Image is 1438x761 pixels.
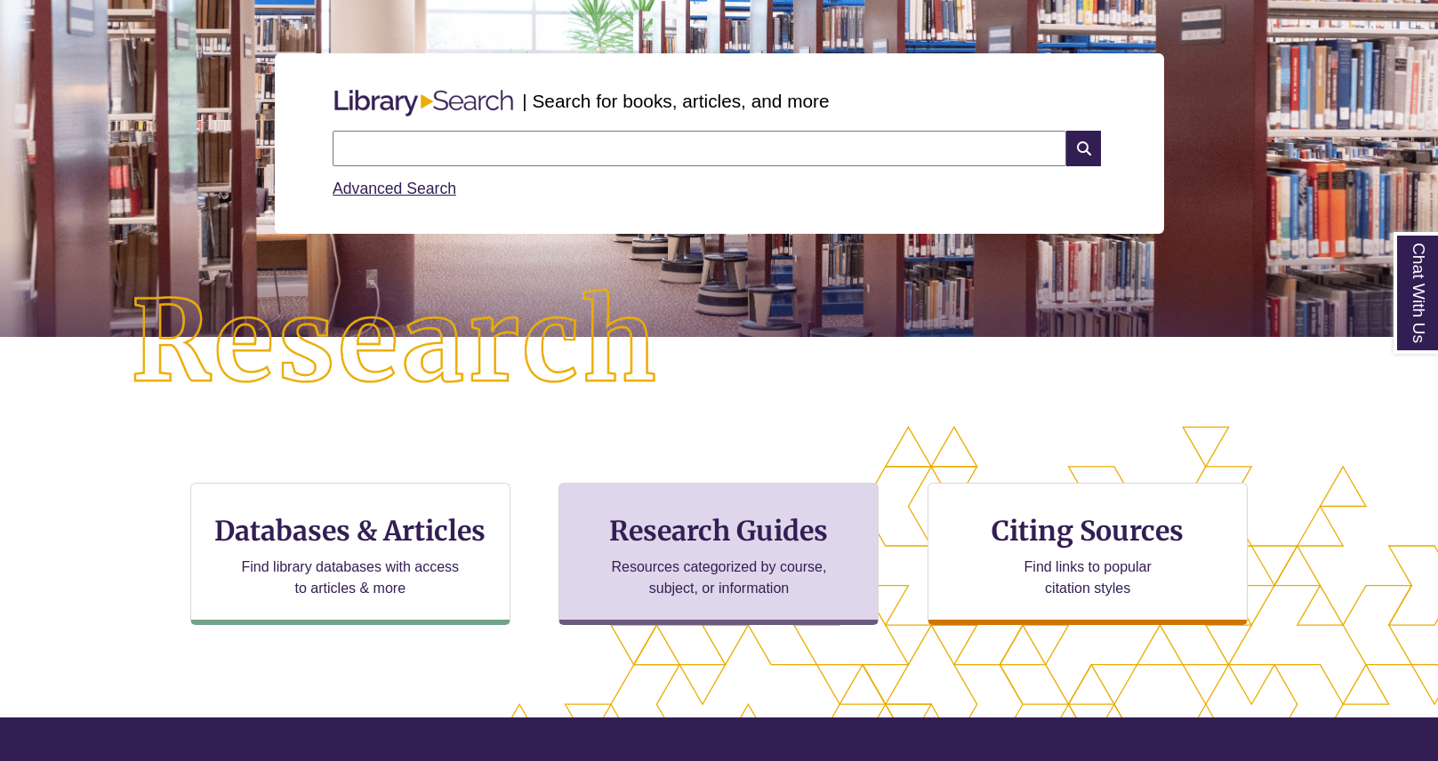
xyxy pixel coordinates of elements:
[1066,131,1100,166] i: Search
[928,483,1248,625] a: Citing Sources Find links to popular citation styles
[574,514,864,548] h3: Research Guides
[234,557,466,599] p: Find library databases with access to articles & more
[522,87,829,115] p: | Search for books, articles, and more
[1001,557,1175,599] p: Find links to popular citation styles
[333,180,456,197] a: Advanced Search
[558,483,879,625] a: Research Guides Resources categorized by course, subject, or information
[979,514,1196,548] h3: Citing Sources
[205,514,495,548] h3: Databases & Articles
[603,557,835,599] p: Resources categorized by course, subject, or information
[190,483,510,625] a: Databases & Articles Find library databases with access to articles & more
[325,83,522,124] img: Libary Search
[72,230,719,455] img: Research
